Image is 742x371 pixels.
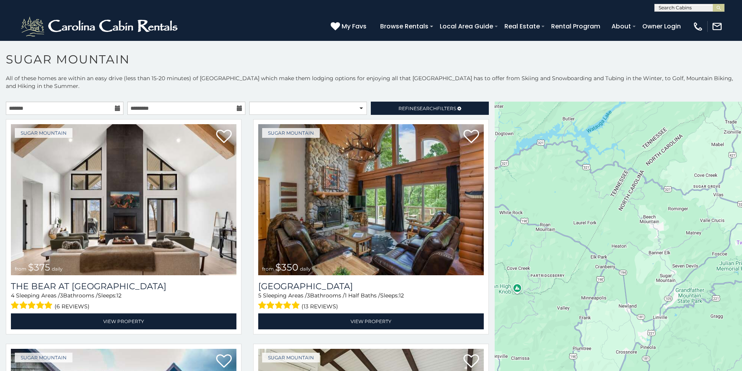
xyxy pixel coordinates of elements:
a: Sugar Mountain [15,353,72,362]
a: RefineSearchFilters [371,102,488,115]
h3: Grouse Moor Lodge [258,281,484,292]
span: $350 [275,262,298,273]
a: Owner Login [638,19,685,33]
span: My Favs [342,21,367,31]
span: 1 Half Baths / [345,292,380,299]
span: 5 [258,292,261,299]
span: $375 [28,262,50,273]
img: mail-regular-white.png [712,21,723,32]
a: Real Estate [501,19,544,33]
h3: The Bear At Sugar Mountain [11,281,236,292]
a: My Favs [331,21,368,32]
a: Sugar Mountain [15,128,72,138]
a: Add to favorites [216,353,232,370]
span: Refine Filters [398,105,456,111]
a: Local Area Guide [436,19,497,33]
a: About [608,19,635,33]
span: 3 [307,292,310,299]
img: phone-regular-white.png [693,21,703,32]
a: Grouse Moor Lodge from $350 daily [258,124,484,275]
div: Sleeping Areas / Bathrooms / Sleeps: [11,292,236,311]
a: View Property [11,313,236,329]
span: from [262,266,274,272]
span: Search [417,105,437,111]
img: Grouse Moor Lodge [258,124,484,275]
span: (13 reviews) [301,301,338,311]
img: White-1-2.png [19,15,181,38]
span: (6 reviews) [55,301,90,311]
span: 4 [11,292,14,299]
span: daily [52,266,63,272]
div: Sleeping Areas / Bathrooms / Sleeps: [258,292,484,311]
a: Browse Rentals [376,19,432,33]
span: 12 [399,292,404,299]
a: The Bear At Sugar Mountain from $375 daily [11,124,236,275]
a: Add to favorites [216,129,232,145]
a: Sugar Mountain [262,353,320,362]
span: 12 [116,292,122,299]
a: The Bear At [GEOGRAPHIC_DATA] [11,281,236,292]
a: View Property [258,313,484,329]
a: Rental Program [547,19,604,33]
a: Sugar Mountain [262,128,320,138]
a: Add to favorites [464,129,479,145]
a: Add to favorites [464,353,479,370]
img: The Bear At Sugar Mountain [11,124,236,275]
span: daily [300,266,311,272]
a: [GEOGRAPHIC_DATA] [258,281,484,292]
span: from [15,266,26,272]
span: 3 [60,292,63,299]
